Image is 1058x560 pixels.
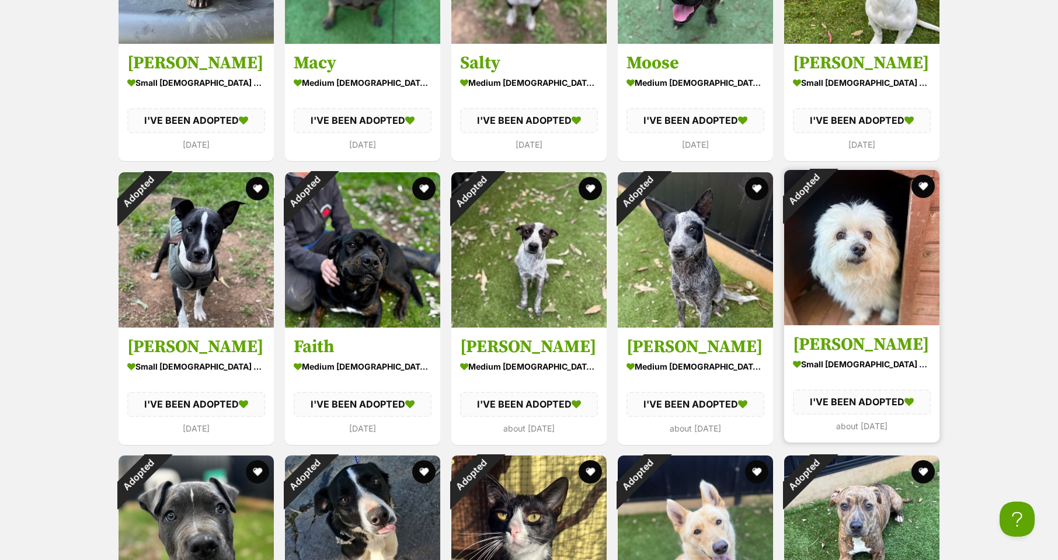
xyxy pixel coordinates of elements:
img: Nicole [451,172,607,328]
iframe: Help Scout Beacon - Open [1000,502,1035,537]
h3: [PERSON_NAME] [793,52,931,74]
button: favourite [412,177,436,200]
div: medium [DEMOGRAPHIC_DATA] Dog [627,358,764,375]
a: [PERSON_NAME] medium [DEMOGRAPHIC_DATA] Dog I'VE BEEN ADOPTED about [DATE] favourite [618,327,773,444]
div: small [DEMOGRAPHIC_DATA] Dog [127,74,265,91]
div: I'VE BEEN ADOPTED [294,392,431,416]
div: medium [DEMOGRAPHIC_DATA] Dog [294,358,431,375]
button: favourite [579,177,602,200]
div: I'VE BEEN ADOPTED [793,389,931,414]
button: favourite [911,175,935,198]
a: Adopted [451,318,607,330]
img: Georgina [119,172,274,328]
a: Adopted [784,316,939,328]
div: small [DEMOGRAPHIC_DATA] Dog [793,356,931,373]
div: medium [DEMOGRAPHIC_DATA] Dog [294,74,431,91]
div: Adopted [270,440,339,510]
div: [DATE] [294,420,431,436]
div: I'VE BEEN ADOPTED [127,108,265,133]
a: Macy medium [DEMOGRAPHIC_DATA] Dog I'VE BEEN ADOPTED [DATE] favourite [285,43,440,161]
div: I'VE BEEN ADOPTED [627,392,764,416]
img: Johnny [784,170,939,325]
button: favourite [745,177,768,200]
h3: [PERSON_NAME] [793,333,931,356]
a: Adopted [618,318,773,330]
div: Adopted [769,440,838,510]
div: Adopted [603,157,672,227]
div: [DATE] [127,137,265,152]
div: about [DATE] [460,420,598,436]
button: favourite [412,460,436,484]
a: Adopted [285,318,440,330]
div: I'VE BEEN ADOPTED [460,392,598,416]
div: [DATE] [294,137,431,152]
a: [PERSON_NAME] medium [DEMOGRAPHIC_DATA] Dog I'VE BEEN ADOPTED about [DATE] favourite [451,327,607,444]
button: favourite [246,177,269,200]
a: Moose medium [DEMOGRAPHIC_DATA] Dog I'VE BEEN ADOPTED [DATE] favourite [618,43,773,161]
a: Salty medium [DEMOGRAPHIC_DATA] Dog I'VE BEEN ADOPTED [DATE] favourite [451,43,607,161]
img: Luke [618,172,773,328]
div: I'VE BEEN ADOPTED [460,108,598,133]
div: Adopted [103,440,173,510]
h3: [PERSON_NAME] [127,336,265,358]
div: [DATE] [127,420,265,436]
button: favourite [246,460,269,484]
div: [DATE] [460,137,598,152]
div: Adopted [436,440,506,510]
a: [PERSON_NAME] small [DEMOGRAPHIC_DATA] Dog I'VE BEEN ADOPTED [DATE] favourite [119,43,274,161]
h3: [PERSON_NAME] [627,336,764,358]
div: [DATE] [627,137,764,152]
div: I'VE BEEN ADOPTED [627,108,764,133]
h3: Salty [460,52,598,74]
a: [PERSON_NAME] small [DEMOGRAPHIC_DATA] Dog I'VE BEEN ADOPTED [DATE] favourite [119,327,274,444]
h3: [PERSON_NAME] [460,336,598,358]
button: favourite [911,460,935,484]
div: about [DATE] [793,418,931,433]
div: I'VE BEEN ADOPTED [793,108,931,133]
div: Adopted [603,440,672,510]
h3: Faith [294,336,431,358]
div: medium [DEMOGRAPHIC_DATA] Dog [627,74,764,91]
div: Adopted [769,155,838,224]
div: [DATE] [793,137,931,152]
div: I'VE BEEN ADOPTED [127,392,265,416]
a: Adopted [119,318,274,330]
div: medium [DEMOGRAPHIC_DATA] Dog [460,358,598,375]
h3: Macy [294,52,431,74]
h3: Moose [627,52,764,74]
div: small [DEMOGRAPHIC_DATA] Dog [793,74,931,91]
div: Adopted [436,157,506,227]
img: Faith [285,172,440,328]
button: favourite [745,460,768,484]
h3: [PERSON_NAME] [127,52,265,74]
div: small [DEMOGRAPHIC_DATA] Dog [127,358,265,375]
a: Faith medium [DEMOGRAPHIC_DATA] Dog I'VE BEEN ADOPTED [DATE] favourite [285,327,440,444]
div: Adopted [270,157,339,227]
button: favourite [579,460,602,484]
a: [PERSON_NAME] small [DEMOGRAPHIC_DATA] Dog I'VE BEEN ADOPTED [DATE] favourite [784,43,939,161]
a: [PERSON_NAME] small [DEMOGRAPHIC_DATA] Dog I'VE BEEN ADOPTED about [DATE] favourite [784,325,939,442]
div: Adopted [103,157,173,227]
div: medium [DEMOGRAPHIC_DATA] Dog [460,74,598,91]
div: about [DATE] [627,420,764,436]
div: I'VE BEEN ADOPTED [294,108,431,133]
